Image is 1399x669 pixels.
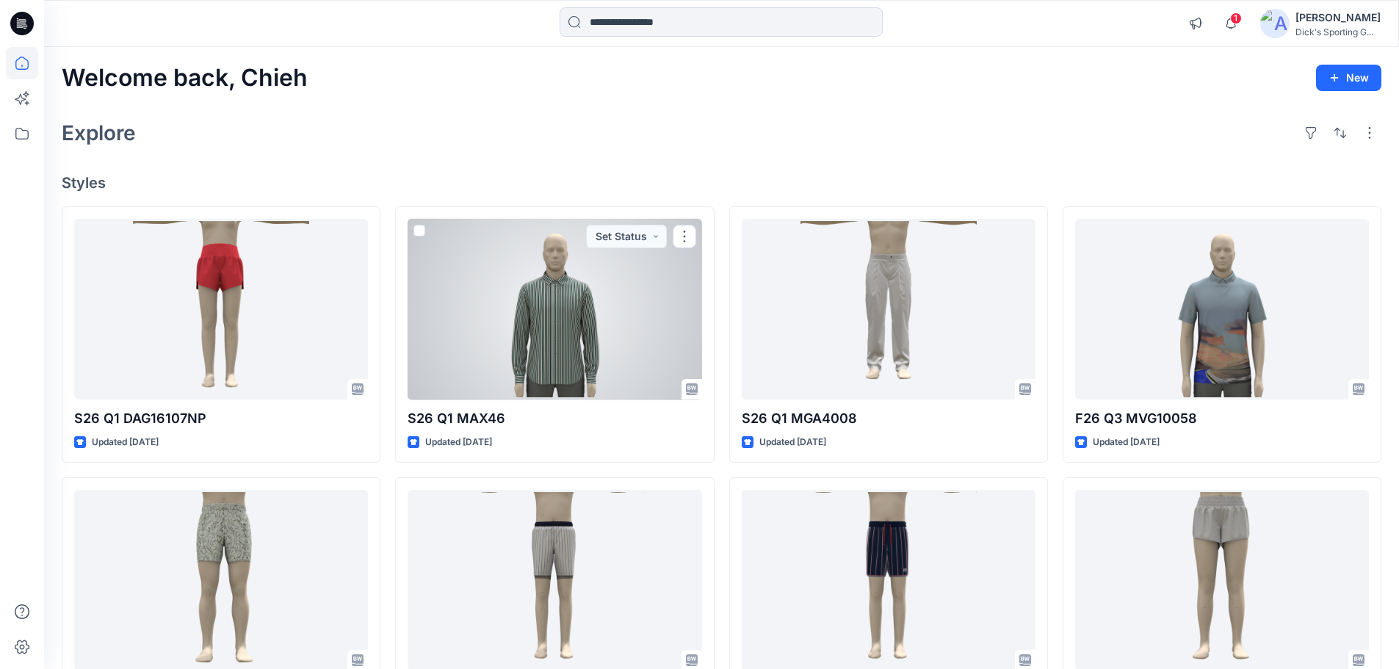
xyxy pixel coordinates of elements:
a: S26 Q1 DAG16107NP [74,219,368,400]
p: Updated [DATE] [92,435,159,450]
p: Updated [DATE] [425,435,492,450]
p: Updated [DATE] [759,435,826,450]
a: S26 Q1 MGA4008 [742,219,1035,400]
h2: Explore [62,121,136,145]
a: F26 Q3 MVG10058 [1075,219,1369,400]
h4: Styles [62,174,1381,192]
p: Updated [DATE] [1093,435,1160,450]
h2: Welcome back, Chieh [62,65,308,92]
img: avatar [1260,9,1290,38]
p: S26 Q1 DAG16107NP [74,408,368,429]
div: [PERSON_NAME] [1295,9,1381,26]
button: New [1316,65,1381,91]
p: S26 Q1 MGA4008 [742,408,1035,429]
a: S26 Q1 MAX46 [408,219,701,400]
p: F26 Q3 MVG10058 [1075,408,1369,429]
div: Dick's Sporting G... [1295,26,1381,37]
p: S26 Q1 MAX46 [408,408,701,429]
span: 1 [1230,12,1242,24]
